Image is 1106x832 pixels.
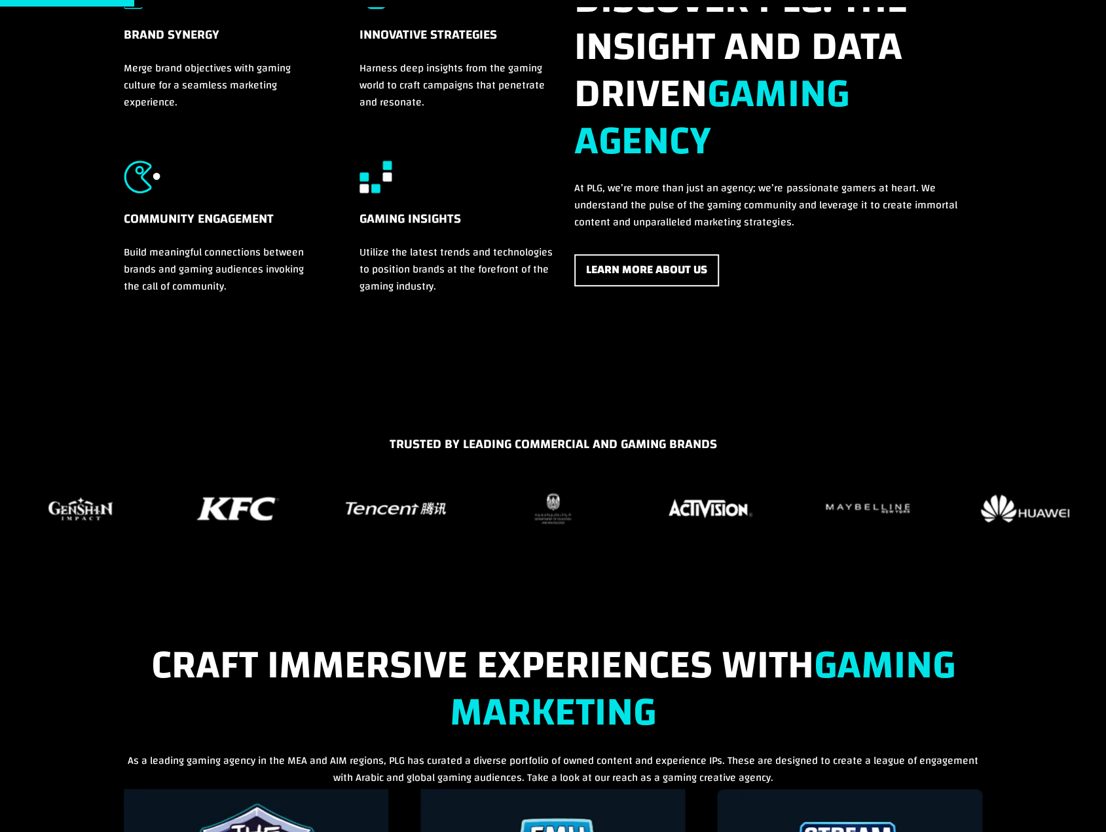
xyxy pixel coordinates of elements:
p: Build meaningful connections between brands and gaming audiences invoking the call of community. [124,244,313,295]
h2: Craft Immersive Experiences with [124,642,983,752]
p: Merge brand objectives with gaming culture for a seamless marketing experience. [124,60,313,111]
img: huwawei [978,491,1073,526]
p: Utilize the latest trends and technologies to position brands at the forefront of the gaming indu... [359,244,557,295]
div: 14 / 37 [325,489,466,528]
strong: gaming Agency [574,56,849,178]
div: 17 / 37 [797,489,938,528]
h5: Brand Synergy [124,25,313,60]
div: 12 / 37 [10,489,151,528]
img: doek [532,489,575,527]
iframe: Chat Widget [1041,769,1106,832]
div: 13 / 37 [167,489,308,528]
div: 18 / 37 [954,489,1096,528]
img: tencent [342,499,449,518]
p: Harness deep insights from the gaming world to craft campaigns that penetrate and resonate. [359,60,557,111]
div: 15 / 37 [482,489,623,528]
img: activa [665,495,756,521]
strong: Gaming Marketing [450,628,955,749]
div: 16 / 37 [640,489,781,528]
p: At PLG, we’re more than just an agency; we’re passionate gamers at heart. We understand the pulse... [574,180,980,231]
a: Learn More About Us [574,254,719,286]
h5: Gaming Insights [359,209,557,244]
h5: Community Engagement [124,209,313,244]
h5: TRUSTED BY LEADING COMMERCIAL AND GAMING BRANDS [10,434,1096,461]
img: maybelline [822,501,913,517]
p: As a leading gaming agency in the MEA and AIM regions, PLG has curated a diverse portfolio of own... [124,752,983,786]
h5: Innovative Strategies [359,25,557,60]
